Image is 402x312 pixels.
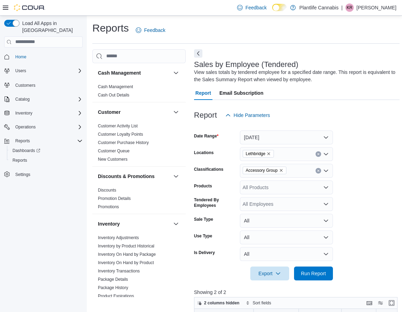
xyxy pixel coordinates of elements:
span: Home [12,52,83,61]
span: Package History [98,285,128,290]
button: All [240,230,333,244]
div: View sales totals by tendered employee for a specified date range. This report is equivalent to t... [194,69,396,83]
span: Customers [15,83,35,88]
span: Operations [12,123,83,131]
div: Discounts & Promotions [92,186,186,214]
a: Inventory On Hand by Product [98,260,154,265]
span: Settings [15,172,30,177]
button: Reports [7,155,85,165]
button: Users [12,67,29,75]
h1: Reports [92,21,129,35]
p: [PERSON_NAME] [357,3,396,12]
button: Inventory [12,109,35,117]
label: Use Type [194,233,212,239]
p: | [341,3,343,12]
a: Reports [10,156,30,165]
a: New Customers [98,157,127,162]
span: Feedback [144,27,165,34]
span: Cash Out Details [98,92,129,98]
button: Reports [1,136,85,146]
button: Clear input [316,168,321,174]
a: Dashboards [7,146,85,155]
h3: Cash Management [98,69,141,76]
span: Users [15,68,26,74]
button: Clear input [316,151,321,157]
button: Keyboard shortcuts [365,299,374,307]
span: Accessory Group [246,167,278,174]
button: Home [1,52,85,62]
button: [DATE] [240,130,333,144]
button: Cash Management [98,69,170,76]
button: Open list of options [323,201,329,207]
label: Classifications [194,167,224,172]
p: Plantlife Cannabis [299,3,338,12]
a: Cash Management [98,84,133,89]
div: Kaizer Rietzel [345,3,354,12]
button: Open list of options [323,151,329,157]
span: Catalog [12,95,83,103]
span: Inventory by Product Historical [98,243,154,249]
h3: Sales by Employee (Tendered) [194,60,299,69]
span: Settings [12,170,83,179]
span: Dashboards [12,148,40,153]
button: Sort fields [243,299,274,307]
span: Feedback [245,4,267,11]
span: Inventory Adjustments [98,235,139,241]
span: Reports [15,138,30,144]
span: Discounts [98,187,116,193]
span: KR [347,3,353,12]
span: Inventory [15,110,32,116]
span: Export [254,267,285,280]
span: Customer Loyalty Points [98,132,143,137]
button: Customers [1,80,85,90]
span: Customer Purchase History [98,140,149,145]
a: Feedback [133,23,168,37]
span: Run Report [301,270,326,277]
a: Inventory On Hand by Package [98,252,156,257]
a: Customers [12,81,38,90]
button: 2 columns hidden [194,299,242,307]
button: Remove Accessory Group from selection in this group [279,168,283,172]
a: Inventory by Product Historical [98,244,154,248]
button: Customer [98,109,170,116]
span: Catalog [15,96,30,102]
span: Customer Activity List [98,123,138,129]
span: Lethbridge [243,150,274,158]
span: New Customers [98,157,127,162]
button: Next [194,49,202,58]
h3: Discounts & Promotions [98,173,154,180]
button: Operations [12,123,39,131]
label: Tendered By Employees [194,197,237,208]
label: Sale Type [194,217,213,222]
span: Reports [10,156,83,165]
label: Date Range [194,133,219,139]
a: Dashboards [10,146,43,155]
span: Sort fields [253,300,271,306]
button: Customer [172,108,180,116]
h3: Report [194,111,217,119]
span: Promotions [98,204,119,210]
a: Package Details [98,277,128,282]
a: Customer Activity List [98,124,138,128]
div: Cash Management [92,83,186,102]
a: Promotion Details [98,196,131,201]
button: Catalog [12,95,32,103]
div: Customer [92,122,186,166]
button: Reports [12,137,33,145]
span: Inventory [12,109,83,117]
label: Locations [194,150,214,155]
button: Open list of options [323,168,329,174]
img: Cova [14,4,45,11]
span: Customers [12,81,83,89]
span: Operations [15,124,36,130]
button: Inventory [1,108,85,118]
button: Enter fullscreen [387,299,396,307]
button: Open list of options [323,185,329,190]
button: Cash Management [172,69,180,77]
span: 2 columns hidden [204,300,240,306]
button: Run Report [294,267,333,280]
